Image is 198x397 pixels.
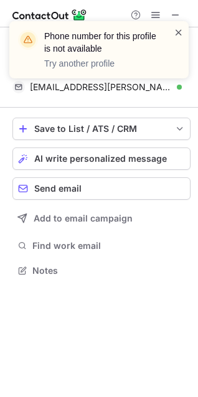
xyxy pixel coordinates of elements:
[18,30,38,50] img: warning
[12,147,191,170] button: AI write personalized message
[34,124,169,134] div: Save to List / ATS / CRM
[32,240,186,251] span: Find work email
[44,57,159,70] p: Try another profile
[12,237,191,255] button: Find work email
[44,30,159,55] header: Phone number for this profile is not available
[12,262,191,279] button: Notes
[34,184,82,194] span: Send email
[12,177,191,200] button: Send email
[34,154,167,164] span: AI write personalized message
[12,7,87,22] img: ContactOut v5.3.10
[34,213,133,223] span: Add to email campaign
[12,118,191,140] button: save-profile-one-click
[32,265,186,276] span: Notes
[12,207,191,230] button: Add to email campaign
